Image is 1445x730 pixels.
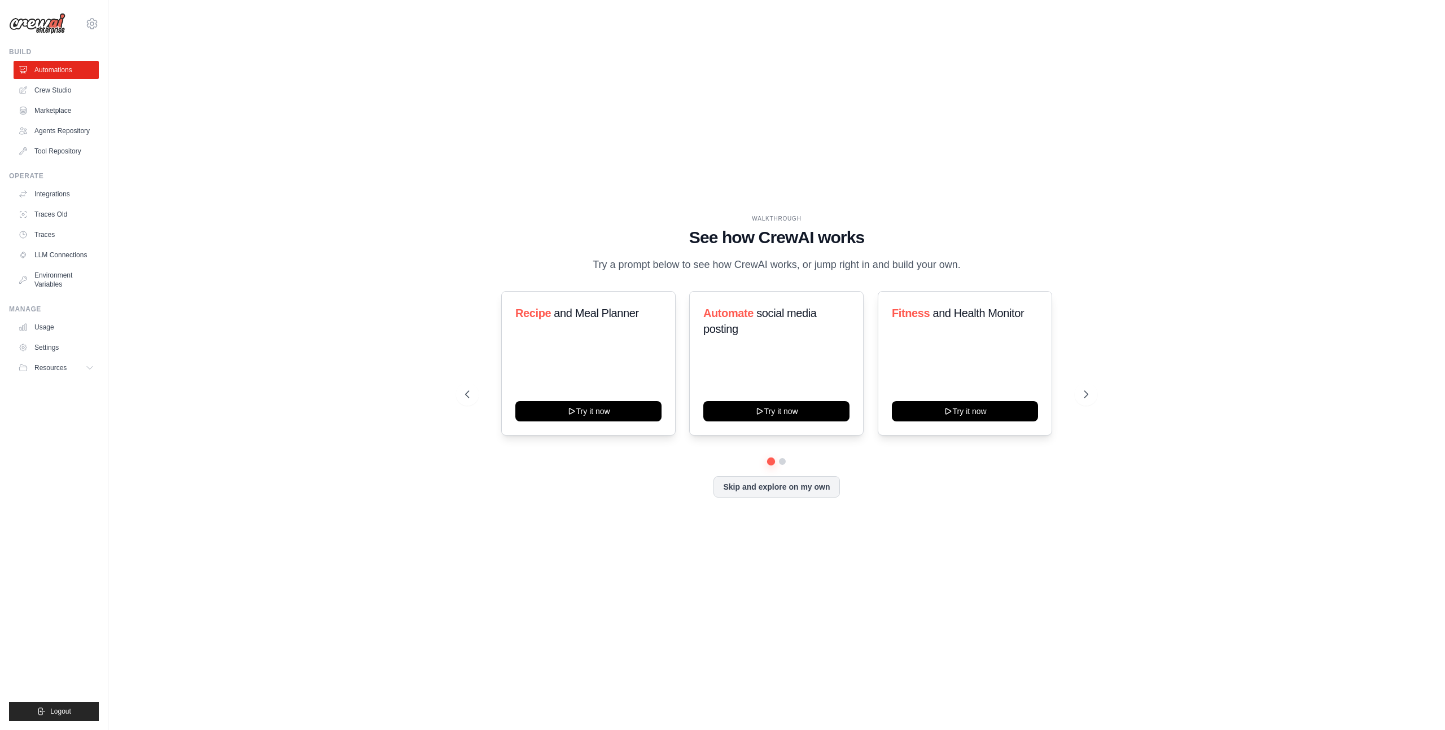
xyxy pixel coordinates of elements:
a: Traces [14,226,99,244]
button: Logout [9,702,99,721]
a: Settings [14,338,99,357]
span: Resources [34,363,67,372]
img: Logo [9,13,65,34]
div: Build [9,47,99,56]
a: Tool Repository [14,142,99,160]
span: Logout [50,707,71,716]
button: Resources [14,359,99,377]
span: social media posting [703,307,817,335]
span: and Health Monitor [932,307,1024,319]
span: Recipe [515,307,551,319]
a: Marketplace [14,102,99,120]
a: Integrations [14,185,99,203]
a: Automations [14,61,99,79]
button: Try it now [703,401,850,421]
a: Traces Old [14,205,99,223]
button: Skip and explore on my own [713,476,839,498]
div: Manage [9,305,99,314]
div: Operate [9,171,99,181]
button: Try it now [515,401,662,421]
p: Try a prompt below to see how CrewAI works, or jump right in and build your own. [587,257,966,273]
a: Agents Repository [14,122,99,140]
a: Crew Studio [14,81,99,99]
h1: See how CrewAI works [465,227,1088,248]
a: Usage [14,318,99,336]
span: Automate [703,307,754,319]
a: Environment Variables [14,266,99,293]
button: Try it now [892,401,1038,421]
span: Fitness [892,307,930,319]
a: LLM Connections [14,246,99,264]
div: WALKTHROUGH [465,214,1088,223]
span: and Meal Planner [554,307,638,319]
